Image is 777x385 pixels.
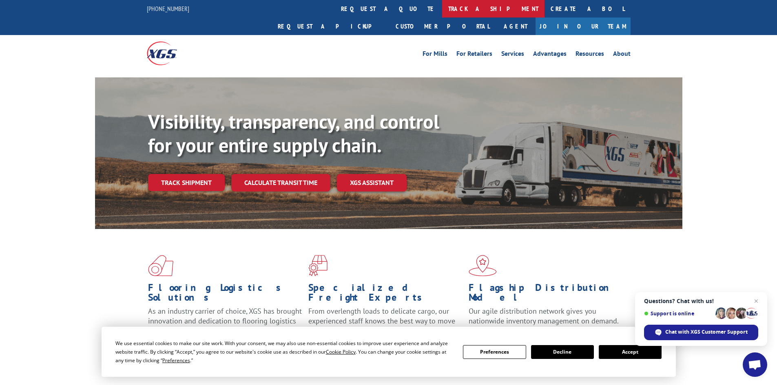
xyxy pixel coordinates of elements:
[463,345,526,359] button: Preferences
[162,357,190,364] span: Preferences
[102,327,676,377] div: Cookie Consent Prompt
[308,283,463,306] h1: Specialized Freight Experts
[536,18,631,35] a: Join Our Team
[326,348,356,355] span: Cookie Policy
[308,306,463,343] p: From overlength loads to delicate cargo, our experienced staff knows the best way to move your fr...
[148,174,225,191] a: Track shipment
[147,4,189,13] a: [PHONE_NUMBER]
[599,345,662,359] button: Accept
[533,51,567,59] a: Advantages
[469,255,497,276] img: xgs-icon-flagship-distribution-model-red
[496,18,536,35] a: Agent
[423,51,447,59] a: For Mills
[308,255,328,276] img: xgs-icon-focused-on-flooring-red
[501,51,524,59] a: Services
[115,339,453,365] div: We use essential cookies to make our site work. With your consent, we may also use non-essential ...
[456,51,492,59] a: For Retailers
[644,310,713,317] span: Support is online
[531,345,594,359] button: Decline
[665,328,748,336] span: Chat with XGS Customer Support
[469,306,619,326] span: Our agile distribution network gives you nationwide inventory management on demand.
[469,283,623,306] h1: Flagship Distribution Model
[613,51,631,59] a: About
[390,18,496,35] a: Customer Portal
[148,283,302,306] h1: Flooring Logistics Solutions
[576,51,604,59] a: Resources
[644,325,758,340] div: Chat with XGS Customer Support
[272,18,390,35] a: Request a pickup
[337,174,407,191] a: XGS ASSISTANT
[231,174,330,191] a: Calculate transit time
[751,296,761,306] span: Close chat
[148,306,302,335] span: As an industry carrier of choice, XGS has brought innovation and dedication to flooring logistics...
[148,255,173,276] img: xgs-icon-total-supply-chain-intelligence-red
[644,298,758,304] span: Questions? Chat with us!
[148,109,439,158] b: Visibility, transparency, and control for your entire supply chain.
[743,352,767,377] div: Open chat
